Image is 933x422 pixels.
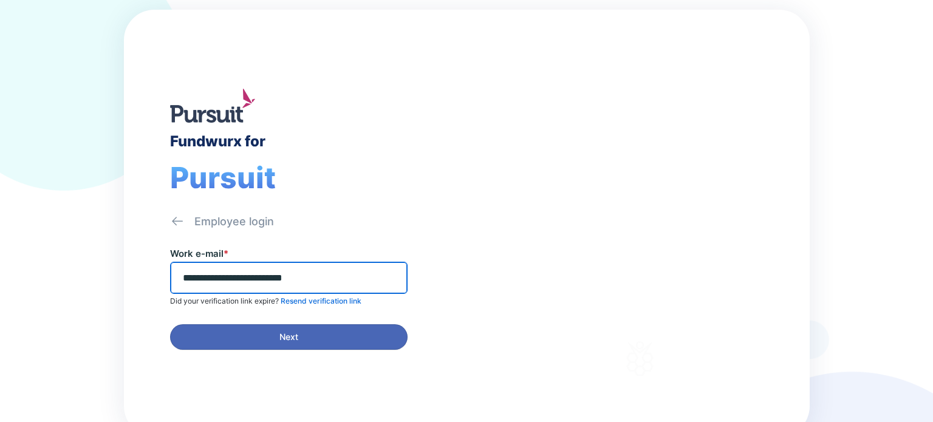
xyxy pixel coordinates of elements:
div: Fundwurx [536,187,675,216]
span: Resend verification link [281,296,361,305]
p: Did your verification link expire? [170,296,361,306]
span: Next [279,331,298,343]
div: Thank you for choosing Fundwurx as your partner in driving positive social impact! [536,241,744,275]
div: Welcome to [536,171,631,182]
button: Next [170,324,408,350]
label: Work e-mail [170,248,228,259]
span: Pursuit [170,160,276,196]
div: Fundwurx for [170,132,265,150]
div: Employee login [194,214,274,229]
img: logo.jpg [170,89,255,123]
